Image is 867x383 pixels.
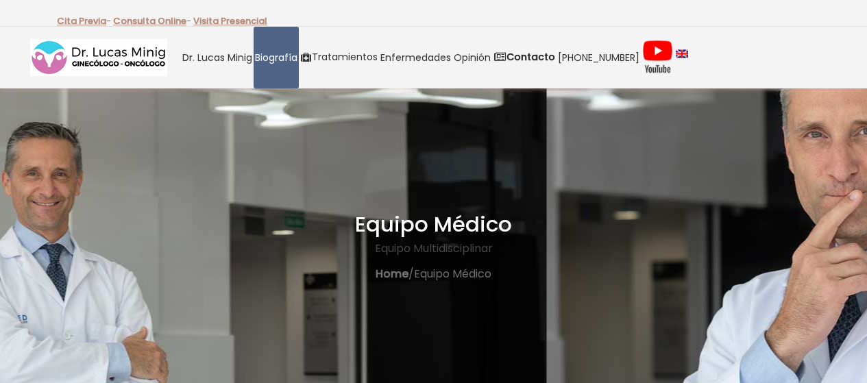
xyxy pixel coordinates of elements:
[557,27,641,88] a: [PHONE_NUMBER]
[506,50,555,64] strong: Contacto
[454,50,491,66] span: Opinión
[355,211,512,237] span: Equipo Médico
[676,50,688,58] img: language english
[299,27,379,88] a: Tratamientos
[312,49,378,65] span: Tratamientos
[414,265,491,283] span: Equipo Médico
[254,27,299,88] a: Biografía
[452,27,492,88] a: Opinión
[376,265,408,283] a: Home
[182,50,252,66] span: Dr. Lucas Minig
[642,40,673,75] img: Videos Youtube Ginecología
[641,27,674,88] a: Videos Youtube Ginecología
[113,12,191,30] p: -
[57,12,111,30] p: -
[674,27,689,88] a: language english
[57,14,106,27] a: Cita Previa
[492,27,557,88] a: Contacto
[375,240,493,258] span: Equipo Multidisciplinar
[113,14,186,27] a: Consulta Online
[380,50,451,66] span: Enfermedades
[193,14,267,27] a: Visita Presencial
[379,27,452,88] a: Enfermedades
[558,50,639,66] span: [PHONE_NUMBER]
[408,265,414,283] span: /
[255,50,297,66] span: Biografía
[181,27,254,88] a: Dr. Lucas Minig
